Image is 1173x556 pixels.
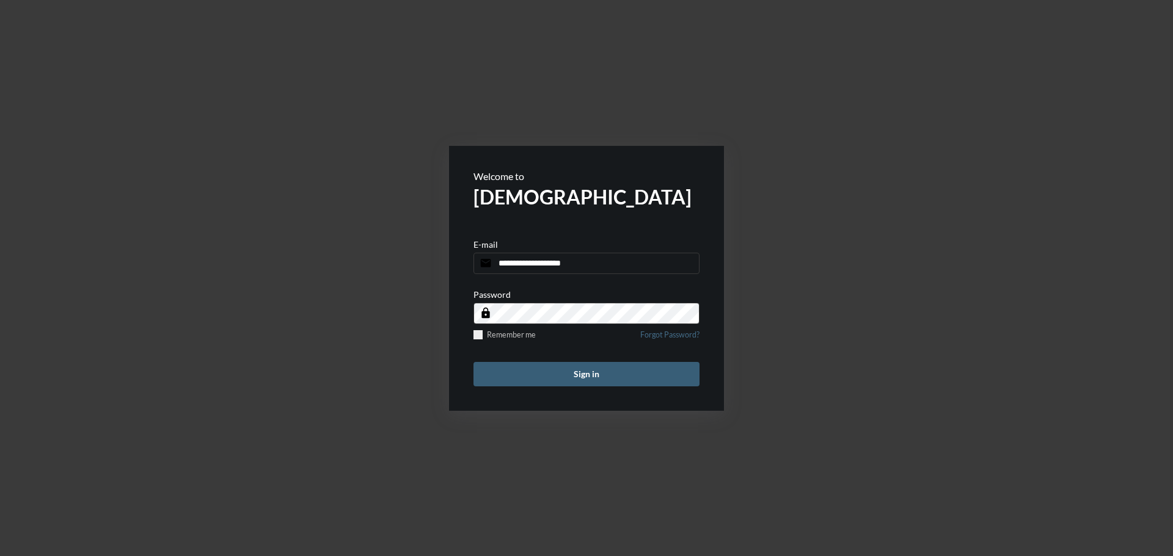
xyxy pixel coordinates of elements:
p: E-mail [473,239,498,250]
p: Password [473,289,511,300]
label: Remember me [473,330,536,339]
a: Forgot Password? [640,330,700,347]
button: Sign in [473,362,700,386]
h2: [DEMOGRAPHIC_DATA] [473,185,700,209]
p: Welcome to [473,170,700,182]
